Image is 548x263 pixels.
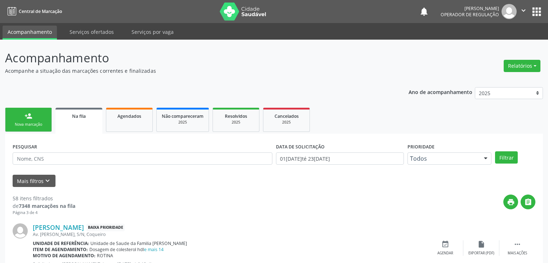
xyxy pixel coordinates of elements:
a: Serviços por vaga [126,26,179,38]
div: 2025 [268,120,304,125]
button:  [521,195,535,209]
button: print [503,195,518,209]
button: Filtrar [495,151,518,164]
i: print [507,198,515,206]
span: Baixa Prioridade [86,224,125,231]
img: img [13,223,28,239]
a: Serviços ofertados [64,26,119,38]
span: Todos [410,155,477,162]
span: Não compareceram [162,113,204,119]
input: Nome, CNS [13,152,272,165]
a: [PERSON_NAME] [33,223,84,231]
b: Item de agendamento: [33,246,88,253]
div: 58 itens filtrados [13,195,75,202]
div: de [13,202,75,210]
span: Cancelados [275,113,299,119]
b: Unidade de referência: [33,240,89,246]
strong: 7348 marcações na fila [19,202,75,209]
span: Dosagem de colesterol hdl [89,246,164,253]
span: Agendados [117,113,141,119]
button: notifications [419,6,429,17]
div: 2025 [218,120,254,125]
i:  [524,198,532,206]
div: Exportar (PDF) [468,251,494,256]
a: e mais 14 [144,246,164,253]
i:  [520,6,527,14]
span: Na fila [72,113,86,119]
span: Operador de regulação [441,12,499,18]
p: Acompanhamento [5,49,382,67]
div: 2025 [162,120,204,125]
i: event_available [441,240,449,248]
a: Acompanhamento [3,26,57,40]
i: keyboard_arrow_down [44,177,52,185]
div: [PERSON_NAME] [441,5,499,12]
div: Mais ações [508,251,527,256]
button: apps [530,5,543,18]
p: Ano de acompanhamento [409,87,472,96]
label: DATA DE SOLICITAÇÃO [276,141,325,152]
button:  [517,4,530,19]
label: Prioridade [407,141,435,152]
div: Página 3 de 4 [13,210,75,216]
b: Motivo de agendamento: [33,253,95,259]
i:  [513,240,521,248]
span: Resolvidos [225,113,247,119]
span: Unidade de Saude da Familia [PERSON_NAME] [90,240,187,246]
img: img [502,4,517,19]
div: Av. [PERSON_NAME], S/N, Coqueiro [33,231,427,237]
button: Relatórios [504,60,540,72]
div: Agendar [437,251,453,256]
a: Central de Marcação [5,5,62,17]
div: Nova marcação [10,122,46,127]
i: insert_drive_file [477,240,485,248]
p: Acompanhe a situação das marcações correntes e finalizadas [5,67,382,75]
div: person_add [24,112,32,120]
button: Mais filtroskeyboard_arrow_down [13,175,55,187]
span: Central de Marcação [19,8,62,14]
input: Selecione um intervalo [276,152,404,165]
label: PESQUISAR [13,141,37,152]
span: ROTINA [97,253,113,259]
